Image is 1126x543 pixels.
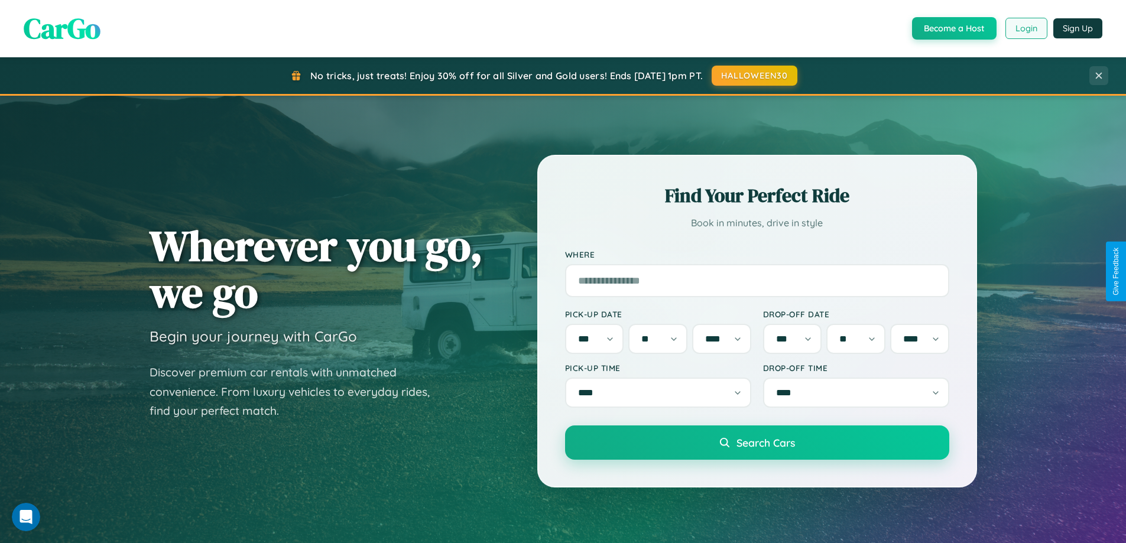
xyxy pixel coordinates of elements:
[24,9,100,48] span: CarGo
[150,363,445,421] p: Discover premium car rentals with unmatched convenience. From luxury vehicles to everyday rides, ...
[565,214,949,232] p: Book in minutes, drive in style
[1112,248,1120,295] div: Give Feedback
[565,183,949,209] h2: Find Your Perfect Ride
[150,327,357,345] h3: Begin your journey with CarGo
[763,363,949,373] label: Drop-off Time
[736,436,795,449] span: Search Cars
[912,17,997,40] button: Become a Host
[12,503,40,531] iframe: Intercom live chat
[1005,18,1047,39] button: Login
[150,222,483,316] h1: Wherever you go, we go
[763,309,949,319] label: Drop-off Date
[712,66,797,86] button: HALLOWEEN30
[1053,18,1102,38] button: Sign Up
[565,363,751,373] label: Pick-up Time
[565,309,751,319] label: Pick-up Date
[310,70,703,82] span: No tricks, just treats! Enjoy 30% off for all Silver and Gold users! Ends [DATE] 1pm PT.
[565,425,949,460] button: Search Cars
[565,249,949,259] label: Where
